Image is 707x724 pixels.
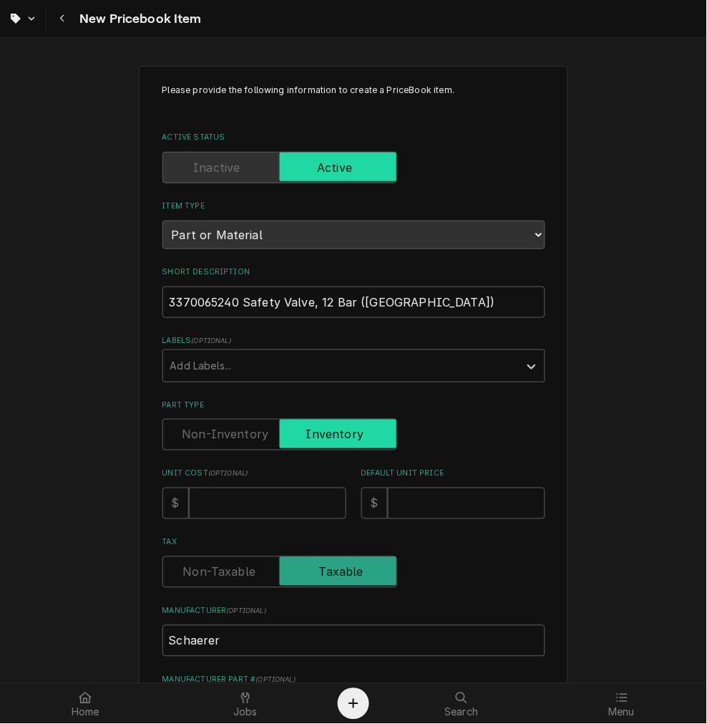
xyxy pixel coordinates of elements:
div: Part Type [162,400,545,450]
div: Default Unit Price [361,468,545,519]
div: Active [162,152,545,183]
div: Manufacturer [162,606,545,657]
div: $ [361,488,388,519]
label: Tax [162,537,545,549]
a: Home [6,687,165,721]
a: Menu [542,687,701,721]
label: Part Type [162,400,545,411]
span: ( optional ) [191,337,231,344]
button: Navigate back [49,6,75,32]
label: Active Status [162,132,545,143]
label: Short Description [162,266,545,278]
span: Search [445,707,479,718]
div: $ [162,488,189,519]
a: Jobs [166,687,325,721]
button: Create Object [338,688,369,720]
div: Short Description [162,266,545,317]
span: Jobs [233,707,258,718]
div: Unit Cost [162,468,346,519]
label: Manufacturer Part # [162,675,545,686]
div: Active Status [162,132,545,183]
label: Manufacturer [162,606,545,617]
div: Item Type [162,201,545,248]
label: Labels [162,335,545,347]
span: New Pricebook Item [75,9,202,29]
p: Please provide the following information to create a PriceBook item. [162,84,545,110]
span: ( optional ) [208,470,248,478]
div: Tax [162,537,545,588]
a: Go to Parts & Materials [3,6,43,32]
span: ( optional ) [256,676,296,684]
a: Search [382,687,541,721]
label: Item Type [162,201,545,212]
label: Default Unit Price [361,468,545,480]
span: Home [72,707,99,718]
span: ( optional ) [226,607,266,615]
input: Name used to describe this Part or Material [162,286,545,318]
div: Labels [162,335,545,382]
span: Menu [609,707,635,718]
label: Unit Cost [162,468,346,480]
